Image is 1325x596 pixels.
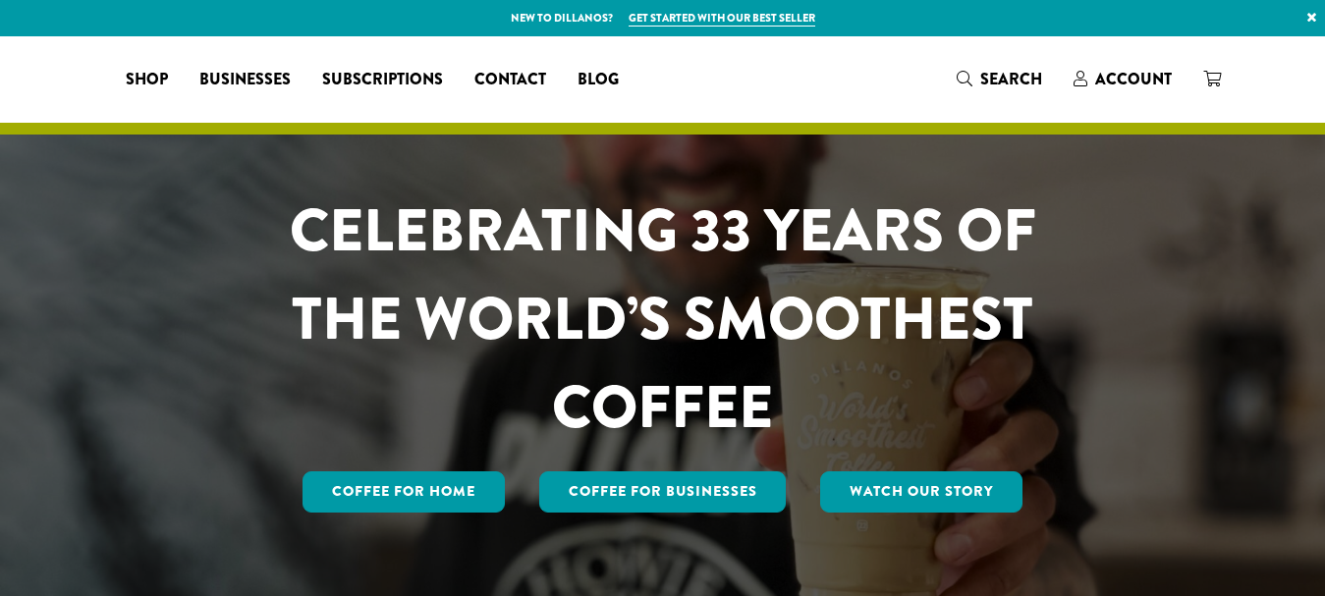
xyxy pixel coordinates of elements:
[232,187,1094,452] h1: CELEBRATING 33 YEARS OF THE WORLD’S SMOOTHEST COFFEE
[110,64,184,95] a: Shop
[126,68,168,92] span: Shop
[578,68,619,92] span: Blog
[199,68,291,92] span: Businesses
[303,471,505,513] a: Coffee for Home
[539,471,787,513] a: Coffee For Businesses
[1095,68,1172,90] span: Account
[322,68,443,92] span: Subscriptions
[941,63,1058,95] a: Search
[820,471,1022,513] a: Watch Our Story
[980,68,1042,90] span: Search
[629,10,815,27] a: Get started with our best seller
[474,68,546,92] span: Contact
